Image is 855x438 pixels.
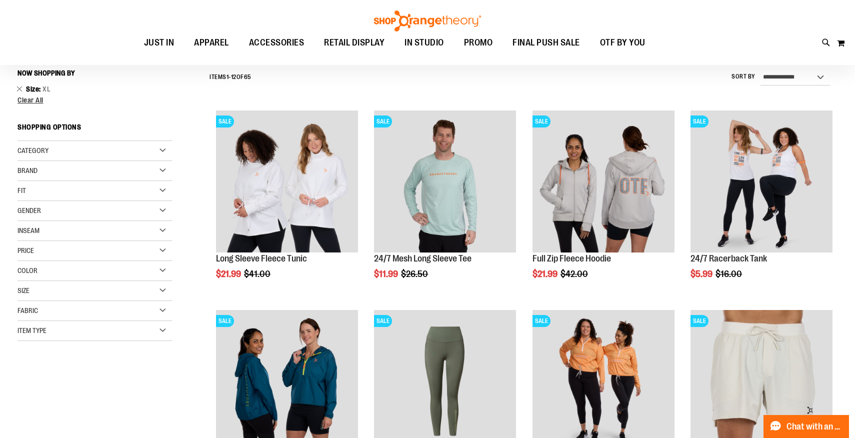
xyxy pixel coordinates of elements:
a: 24/7 Racerback Tank [690,253,767,263]
span: IN STUDIO [404,31,444,54]
span: SALE [532,315,550,327]
span: Size [17,286,29,294]
span: $41.00 [244,269,272,279]
span: 12 [231,73,236,80]
div: product [685,105,837,304]
span: SALE [690,115,708,127]
span: $21.99 [532,269,559,279]
a: Long Sleeve Fleece Tunic [216,253,307,263]
span: $16.00 [715,269,743,279]
label: Sort By [731,72,755,81]
span: Fit [17,186,26,194]
span: SALE [374,115,392,127]
span: FINAL PUSH SALE [512,31,580,54]
img: Shop Orangetheory [372,10,482,31]
span: Chat with an Expert [786,422,843,431]
div: product [527,105,679,304]
img: Product image for Fleece Long Sleeve [216,110,358,252]
span: Inseam [17,226,39,234]
strong: Shopping Options [17,118,172,141]
span: JUST IN [144,31,174,54]
img: Main Image of 1457095 [374,110,516,252]
span: Item Type [17,326,46,334]
a: 24/7 Racerback TankSALE [690,110,832,254]
span: Color [17,266,37,274]
a: Clear All [17,96,172,103]
a: Full Zip Fleece Hoodie [532,253,611,263]
span: OTF BY YOU [600,31,645,54]
span: SALE [532,115,550,127]
span: SALE [374,315,392,327]
a: Main Image of 1457095SALE [374,110,516,254]
span: Fabric [17,306,38,314]
img: Main Image of 1457091 [532,110,674,252]
span: Price [17,246,34,254]
span: SALE [216,315,234,327]
div: product [369,105,521,304]
span: $26.50 [401,269,429,279]
a: Main Image of 1457091SALE [532,110,674,254]
span: $21.99 [216,269,242,279]
span: Size [26,85,42,93]
span: 65 [244,73,251,80]
span: SALE [216,115,234,127]
span: PROMO [464,31,493,54]
span: 1 [226,73,229,80]
button: Now Shopping by [17,64,80,81]
span: XL [42,85,50,93]
span: Clear All [17,96,43,104]
span: $11.99 [374,269,399,279]
span: APPAREL [194,31,229,54]
span: Brand [17,166,37,174]
span: Category [17,146,48,154]
span: $5.99 [690,269,714,279]
h2: Items - of [209,69,251,85]
a: 24/7 Mesh Long Sleeve Tee [374,253,471,263]
span: $42.00 [560,269,589,279]
div: product [211,105,363,304]
button: Chat with an Expert [763,415,849,438]
a: Product image for Fleece Long SleeveSALE [216,110,358,254]
span: SALE [690,315,708,327]
img: 24/7 Racerback Tank [690,110,832,252]
span: ACCESSORIES [249,31,304,54]
span: RETAIL DISPLAY [324,31,384,54]
span: Gender [17,206,41,214]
